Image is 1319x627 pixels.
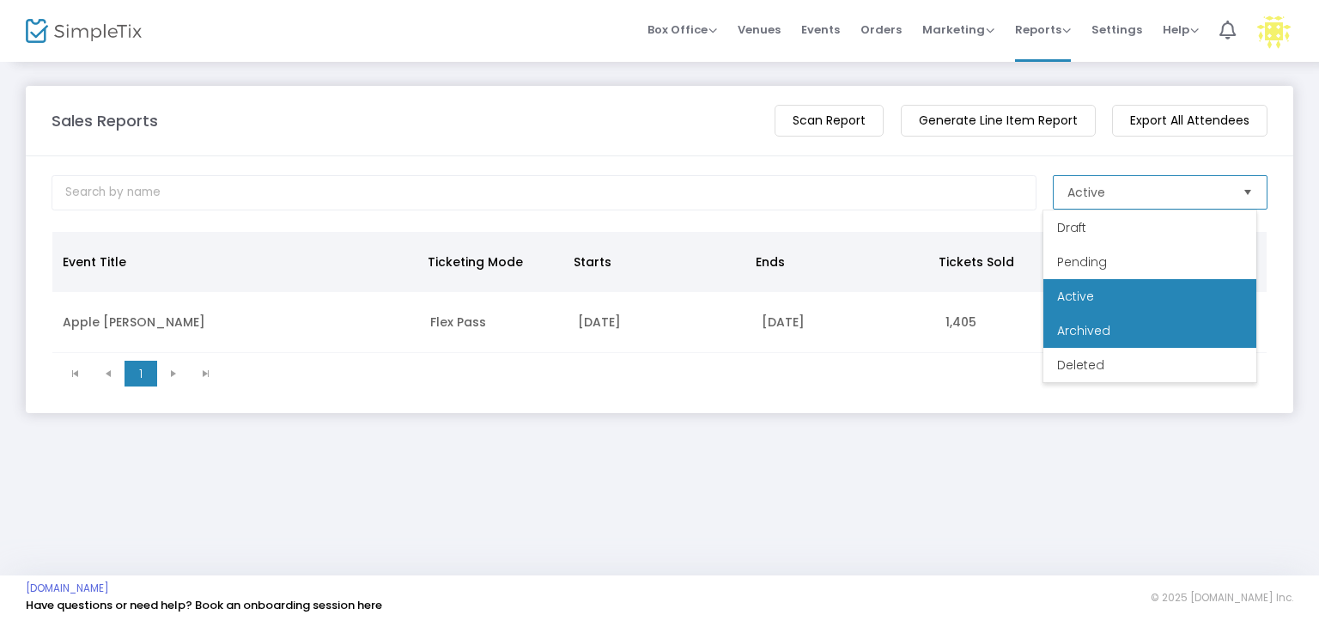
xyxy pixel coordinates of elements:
[1163,21,1199,38] span: Help
[1057,356,1104,374] span: Deleted
[801,8,840,52] span: Events
[26,581,109,595] a: [DOMAIN_NAME]
[52,109,158,132] m-panel-title: Sales Reports
[52,232,1267,353] div: Data table
[928,232,1074,292] th: Tickets Sold
[417,232,563,292] th: Ticketing Mode
[647,21,717,38] span: Box Office
[1067,184,1105,201] span: Active
[775,105,884,137] m-button: Scan Report
[751,292,935,353] td: [DATE]
[1151,591,1293,605] span: © 2025 [DOMAIN_NAME] Inc.
[1112,105,1267,137] m-button: Export All Attendees
[922,21,994,38] span: Marketing
[563,232,745,292] th: Starts
[125,361,157,387] span: Page 1
[1057,288,1094,305] span: Active
[1015,21,1071,38] span: Reports
[860,8,902,52] span: Orders
[1091,8,1142,52] span: Settings
[234,365,1248,382] kendo-pager-info: 1 - 1 of 1 items
[52,175,1036,210] input: Search by name
[1057,253,1107,271] span: Pending
[738,8,781,52] span: Venues
[745,232,927,292] th: Ends
[420,292,567,353] td: Flex Pass
[26,597,382,613] a: Have questions or need help? Book an onboarding session here
[1057,322,1110,339] span: Archived
[1236,176,1260,209] button: Select
[52,232,417,292] th: Event Title
[1057,219,1086,236] span: Draft
[568,292,751,353] td: [DATE]
[935,292,1082,353] td: 1,405
[52,292,420,353] td: Apple [PERSON_NAME]
[901,105,1096,137] m-button: Generate Line Item Report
